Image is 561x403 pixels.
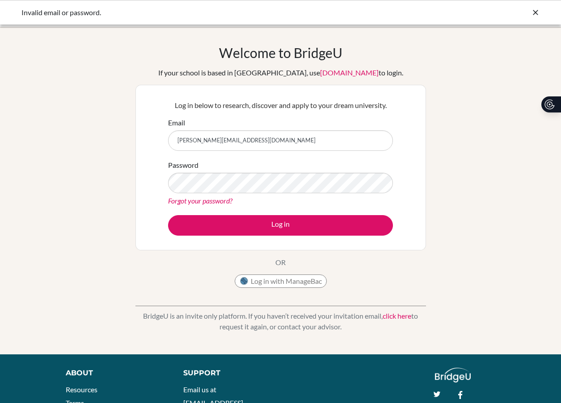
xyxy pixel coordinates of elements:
[435,368,471,382] img: logo_white@2x-f4f0deed5e89b7ecb1c2cc34c3e3d731f90f0f143d5ea2071677605dd97b5244.png
[183,368,272,378] div: Support
[168,160,198,170] label: Password
[168,100,393,111] p: Log in below to research, discover and apply to your dream university.
[168,215,393,236] button: Log in
[219,45,342,61] h1: Welcome to BridgeU
[383,312,411,320] a: click here
[235,274,327,288] button: Log in with ManageBac
[168,196,232,205] a: Forgot your password?
[275,257,286,268] p: OR
[21,7,406,18] div: Invalid email or password.
[66,385,97,394] a: Resources
[158,67,403,78] div: If your school is based in [GEOGRAPHIC_DATA], use to login.
[320,68,379,77] a: [DOMAIN_NAME]
[66,368,163,378] div: About
[135,311,426,332] p: BridgeU is an invite only platform. If you haven’t received your invitation email, to request it ...
[168,117,185,128] label: Email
